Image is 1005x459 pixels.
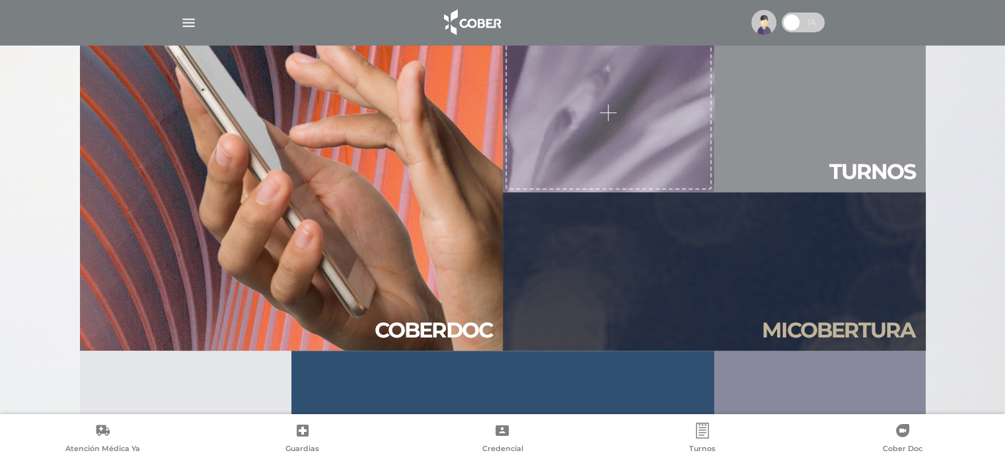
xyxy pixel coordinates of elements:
a: Guardias [203,423,403,456]
a: Credencial [402,423,603,456]
a: Atención Médica Ya [3,423,203,456]
a: Cober Doc [802,423,1002,456]
a: Turnos [714,34,926,192]
h2: Tur nos [829,159,915,184]
span: Credencial [482,444,523,456]
h2: Mi cober tura [762,318,915,343]
img: logo_cober_home-white.png [437,7,506,38]
a: Coberdoc [80,34,503,351]
a: Micobertura [503,192,926,351]
span: Cober Doc [883,444,922,456]
span: Atención Médica Ya [65,444,140,456]
img: Cober_menu-lines-white.svg [180,15,197,31]
img: profile-placeholder.svg [751,10,776,35]
a: Turnos [603,423,803,456]
span: Turnos [689,444,716,456]
h2: Cober doc [375,318,492,343]
span: Guardias [285,444,319,456]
